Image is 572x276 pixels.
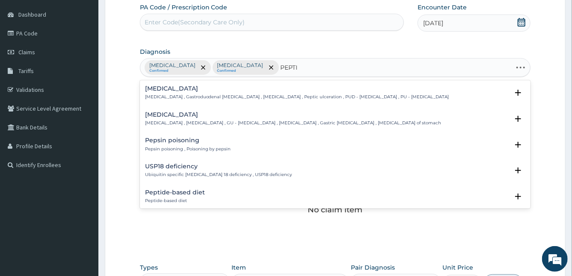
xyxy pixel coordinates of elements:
p: [MEDICAL_DATA] [217,62,264,69]
h4: Pepsin poisoning [145,137,231,144]
i: open select status [513,88,523,98]
label: Encounter Date [418,3,467,12]
span: remove selection option [267,64,275,71]
h4: [MEDICAL_DATA] [145,85,449,92]
div: Chat with us now [44,48,144,59]
i: open select status [513,114,523,124]
p: Peptide-based diet [145,198,205,204]
div: Enter Code(Secondary Care Only) [145,18,245,26]
div: Minimize live chat window [140,4,161,25]
span: Tariffs [18,67,34,75]
p: [MEDICAL_DATA] [149,62,196,69]
label: PA Code / Prescription Code [140,3,228,12]
label: Pair Diagnosis [351,263,395,272]
span: remove selection option [199,64,207,71]
i: open select status [513,165,523,176]
p: Pepsin poisoning , Poisoning by pepsin [145,146,231,152]
h4: Peptide-based diet [145,189,205,196]
label: Diagnosis [140,47,170,56]
h4: [MEDICAL_DATA] [145,112,442,118]
small: Confirmed [149,69,196,73]
label: Types [140,264,158,271]
small: Confirmed [217,69,264,73]
label: Item [231,263,246,272]
span: [DATE] [423,19,443,27]
i: open select status [513,191,523,202]
span: We're online! [50,83,118,170]
textarea: Type your message and hit 'Enter' [4,185,163,214]
h4: USP18 deficiency [145,163,292,170]
span: Claims [18,48,35,56]
span: Dashboard [18,11,46,18]
i: open select status [513,140,523,150]
p: Ubiquitin specific [MEDICAL_DATA] 18 deficiency , USP18 deficiency [145,172,292,178]
img: d_794563401_company_1708531726252_794563401 [16,43,35,64]
p: No claim item [308,206,363,214]
p: [MEDICAL_DATA] , [MEDICAL_DATA] , GU - [MEDICAL_DATA] , [MEDICAL_DATA] , Gastric [MEDICAL_DATA] ,... [145,120,442,126]
p: [MEDICAL_DATA] , Gastroduodenal [MEDICAL_DATA] , [MEDICAL_DATA] , Peptic ulceration , PUD - [MEDI... [145,94,449,100]
label: Unit Price [443,263,474,272]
